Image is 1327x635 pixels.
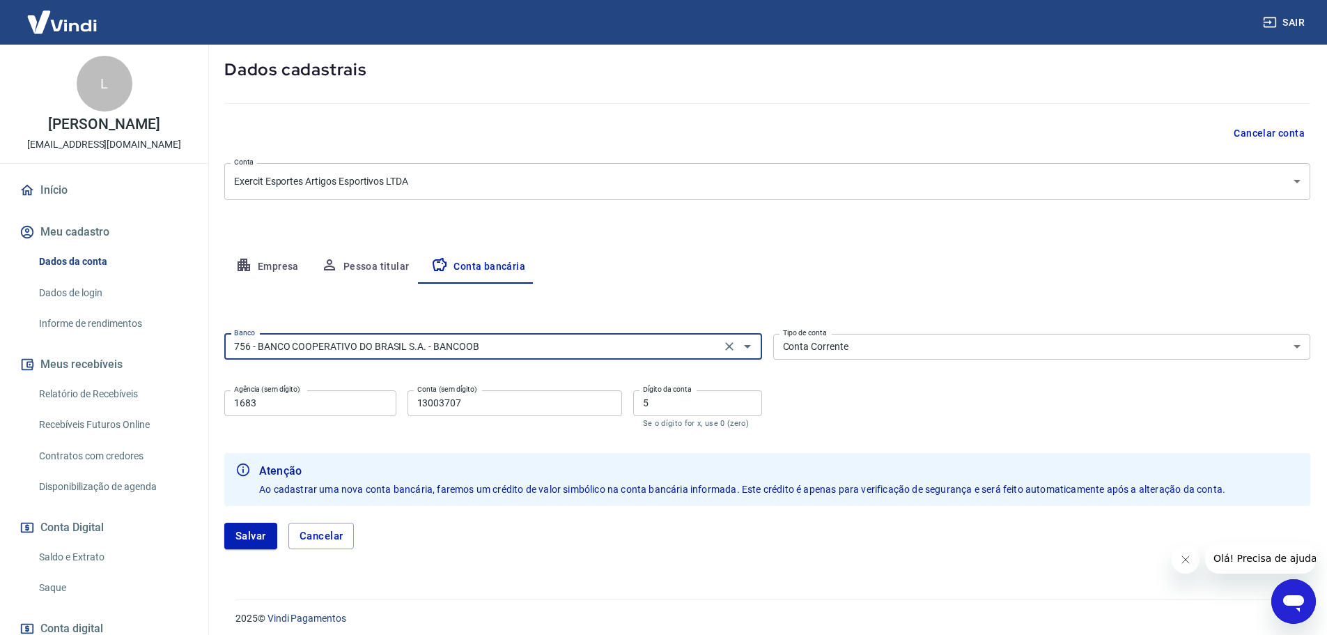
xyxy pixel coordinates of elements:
label: Dígito da conta [643,384,692,395]
a: Disponibilização de agenda [33,473,192,501]
button: Meus recebíveis [17,349,192,380]
label: Conta (sem dígito) [417,384,477,395]
label: Banco [234,328,255,338]
button: Pessoa titular [310,250,421,284]
label: Conta [234,157,254,167]
div: L [77,56,132,112]
iframe: Botão para abrir a janela de mensagens [1271,579,1316,624]
div: Exercit Esportes Artigos Esportivos LTDA [224,163,1310,200]
button: Cancelar conta [1228,121,1310,146]
button: Meu cadastro [17,217,192,247]
button: Clear [720,337,739,356]
p: [PERSON_NAME] [48,117,160,132]
button: Abrir [738,337,757,356]
p: Se o dígito for x, use 0 (zero) [643,419,752,428]
a: Informe de rendimentos [33,309,192,338]
h5: Dados cadastrais [224,59,1310,81]
button: Cancelar [288,523,355,549]
label: Agência (sem dígito) [234,384,300,395]
a: Início [17,175,192,206]
span: Olá! Precisa de ajuda? [8,10,117,21]
button: Sair [1260,10,1310,36]
p: 2025 © [235,611,1294,626]
button: Salvar [224,523,277,549]
button: Conta Digital [17,512,192,543]
a: Relatório de Recebíveis [33,380,192,408]
span: Ao cadastrar uma nova conta bancária, faremos um crédito de valor simbólico na conta bancária inf... [259,484,1225,495]
a: Saque [33,574,192,602]
a: Dados da conta [33,247,192,276]
a: Vindi Pagamentos [267,613,346,624]
p: [EMAIL_ADDRESS][DOMAIN_NAME] [27,137,181,152]
button: Empresa [224,250,310,284]
a: Dados de login [33,279,192,307]
a: Contratos com credores [33,442,192,470]
a: Saldo e Extrato [33,543,192,572]
label: Tipo de conta [783,328,827,338]
img: Vindi [17,1,107,43]
iframe: Fechar mensagem [1172,546,1200,574]
b: Atenção [259,463,1225,480]
iframe: Mensagem da empresa [1205,543,1316,574]
button: Conta bancária [420,250,536,284]
a: Recebíveis Futuros Online [33,411,192,439]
